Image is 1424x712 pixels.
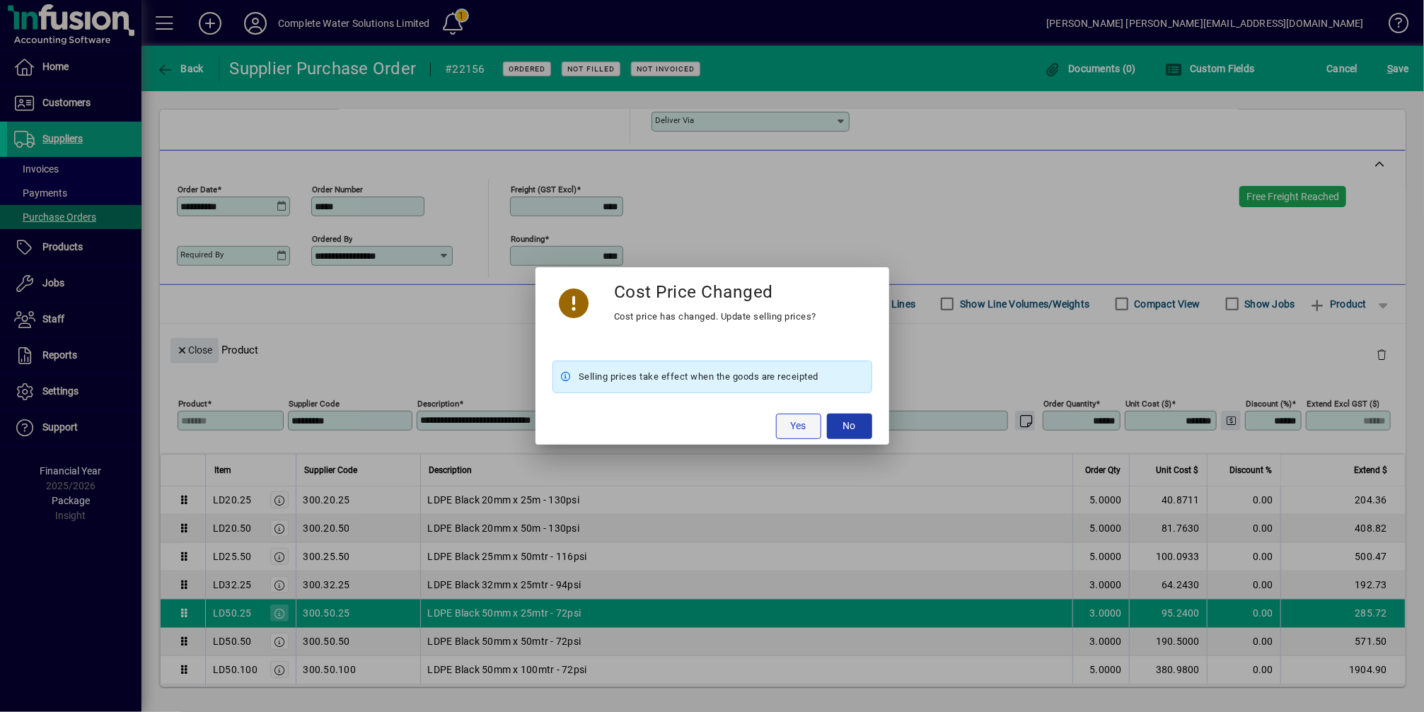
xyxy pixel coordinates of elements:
div: Cost price has changed. Update selling prices? [614,308,816,325]
span: No [843,419,856,433]
h3: Cost Price Changed [614,281,773,302]
span: Yes [791,419,806,433]
span: Selling prices take effect when the goods are receipted [579,368,819,385]
button: Yes [776,414,821,439]
button: No [827,414,872,439]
